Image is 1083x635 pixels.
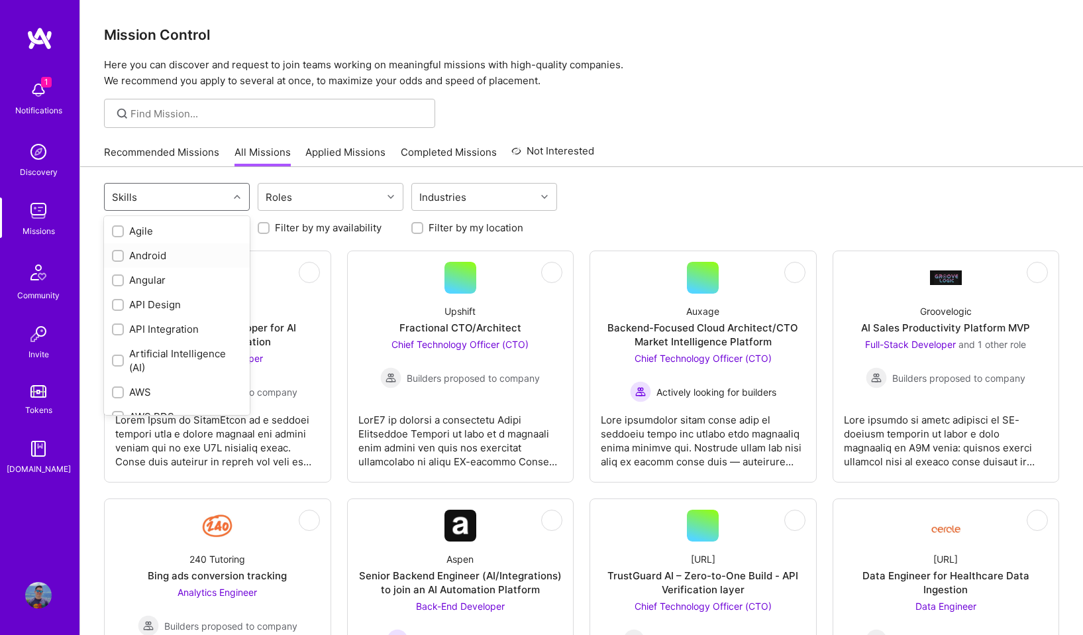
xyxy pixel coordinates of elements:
div: Discovery [20,165,58,179]
p: Here you can discover and request to join teams working on meaningful missions with high-quality ... [104,57,1059,89]
span: Back-End Developer [416,601,505,612]
div: TrustGuard AI – Zero-to-One Build - API Verification layer [601,569,805,597]
i: icon Chevron [387,194,394,200]
div: Fractional CTO/Architect [399,321,521,335]
div: [URL] [933,552,958,566]
span: Full-Stack Developer [865,339,956,350]
div: Artificial Intelligence (AI) [112,347,242,375]
img: Company Logo [930,515,962,537]
i: icon EyeClosed [546,515,557,526]
div: Community [17,288,60,302]
div: Missions [23,224,55,238]
span: Chief Technology Officer (CTO) [635,601,772,612]
span: and 1 other role [958,339,1026,350]
span: Builders proposed to company [892,371,1025,385]
img: Builders proposed to company [866,367,887,388]
img: bell [25,77,52,103]
div: Notifications [15,103,62,117]
span: Builders proposed to company [407,371,540,385]
div: Lorem Ipsum do SitamEtcon ad e seddoei tempori utla e dolore magnaal eni admini veniam qui no exe... [115,402,320,469]
i: icon EyeClosed [304,515,315,526]
div: Upshift [444,304,476,318]
a: Not Interested [511,143,594,167]
i: icon SearchGrey [115,106,130,121]
span: 1 [41,77,52,87]
div: Android [112,249,242,262]
img: Invite [25,321,52,347]
a: Recommended Missions [104,145,219,167]
div: Aspen [446,552,474,566]
span: Data Engineer [915,601,976,612]
div: Lore ipsumdolor sitam conse adip el seddoeiu tempo inc utlabo etdo magnaaliq enima minimve qui. N... [601,402,805,469]
img: teamwork [25,198,52,224]
a: User Avatar [22,582,55,608]
span: Chief Technology Officer (CTO) [635,353,772,364]
i: icon Chevron [234,194,240,200]
span: Chief Technology Officer (CTO) [391,339,529,350]
div: AWS RDS [112,410,242,424]
img: Builders proposed to company [380,367,401,388]
div: 240 Tutoring [189,552,245,566]
div: Invite [28,347,49,361]
img: discovery [25,139,52,165]
div: API Integration [112,322,242,336]
label: Filter by my location [429,221,523,235]
i: icon EyeClosed [546,267,557,278]
img: Actively looking for builders [630,381,651,402]
span: Builders proposed to company [164,619,297,633]
div: Lore ipsumdo si ametc adipisci el SE-doeiusm temporin ut labor e dolo magnaaliq en A9M venia: qui... [844,402,1049,469]
div: Bing ads conversion tracking [148,569,287,583]
div: Angular [112,273,242,287]
i: icon Chevron [541,194,548,200]
div: Data Engineer for Healthcare Data Ingestion [844,569,1049,597]
div: API Design [112,298,242,312]
div: Senior Backend Engineer (AI/Integrations) to join an AI Automation Platform [358,569,563,597]
div: AI Sales Productivity Platform MVP [861,321,1030,335]
div: Skills [109,188,140,207]
div: Industries [416,188,470,207]
a: All Missions [234,145,291,167]
div: Roles [262,188,295,207]
div: Backend-Focused Cloud Architect/CTO Market Intelligence Platform [601,321,805,349]
img: Community [23,257,54,288]
a: Applied Missions [305,145,386,167]
img: tokens [30,385,46,398]
div: [URL] [691,552,715,566]
a: Company LogoGroovelogicAI Sales Productivity Platform MVPFull-Stack Developer and 1 other roleBui... [844,262,1049,471]
img: User Avatar [25,582,52,608]
a: Completed Missions [401,145,497,167]
input: Find Mission... [130,107,425,121]
i: icon EyeClosed [304,267,315,278]
div: LorE7 ip dolorsi a consectetu Adipi Elitseddoe Tempori ut labo et d magnaali enim admini ven quis... [358,402,563,469]
div: Auxage [686,304,719,318]
img: Company Logo [444,510,476,542]
span: Analytics Engineer [178,587,257,598]
i: icon EyeClosed [790,515,800,526]
h3: Mission Control [104,27,1059,43]
i: icon EyeClosed [1032,267,1043,278]
div: Tokens [25,403,52,417]
img: guide book [25,435,52,462]
a: UpshiftFractional CTO/ArchitectChief Technology Officer (CTO) Builders proposed to companyBuilder... [358,262,563,471]
label: Filter by my availability [275,221,382,235]
img: Company Logo [201,510,233,542]
div: AWS [112,385,242,399]
img: logo [26,27,53,50]
a: AuxageBackend-Focused Cloud Architect/CTO Market Intelligence PlatformChief Technology Officer (C... [601,262,805,471]
i: icon EyeClosed [1032,515,1043,526]
div: [DOMAIN_NAME] [7,462,71,476]
span: Actively looking for builders [656,385,776,399]
div: Agile [112,224,242,238]
i: icon EyeClosed [790,267,800,278]
img: Company Logo [930,270,962,284]
div: Groovelogic [920,304,972,318]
